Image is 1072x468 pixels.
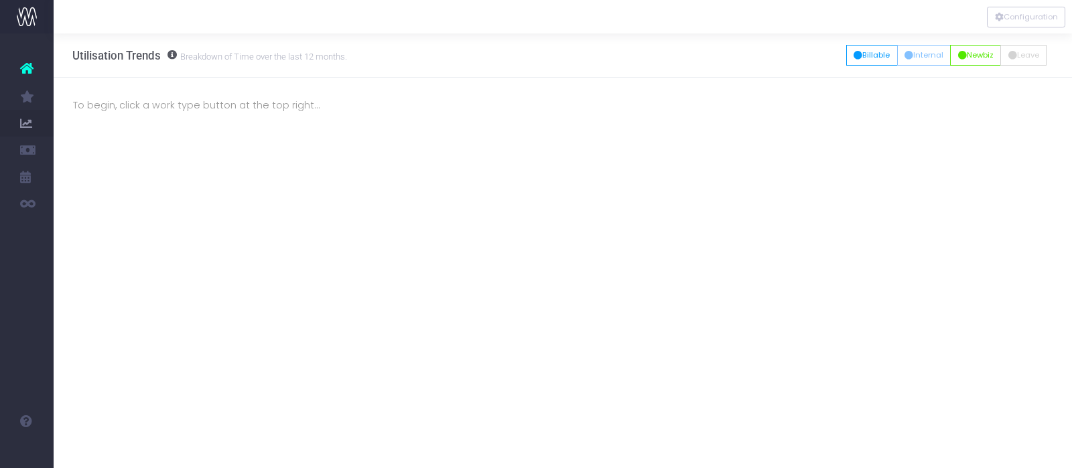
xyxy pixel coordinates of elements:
img: images/default_profile_image.png [17,441,37,461]
button: Configuration [987,7,1065,27]
button: Newbiz [950,45,1001,66]
button: Billable [846,45,898,66]
button: Leave [1000,45,1047,66]
small: Breakdown of Time over the last 12 months. [177,49,347,62]
div: Vertical button group [987,7,1065,27]
h3: Utilisation Trends [72,49,347,62]
button: Internal [897,45,951,66]
p: To begin, click a work type button at the top right... [73,97,1053,113]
